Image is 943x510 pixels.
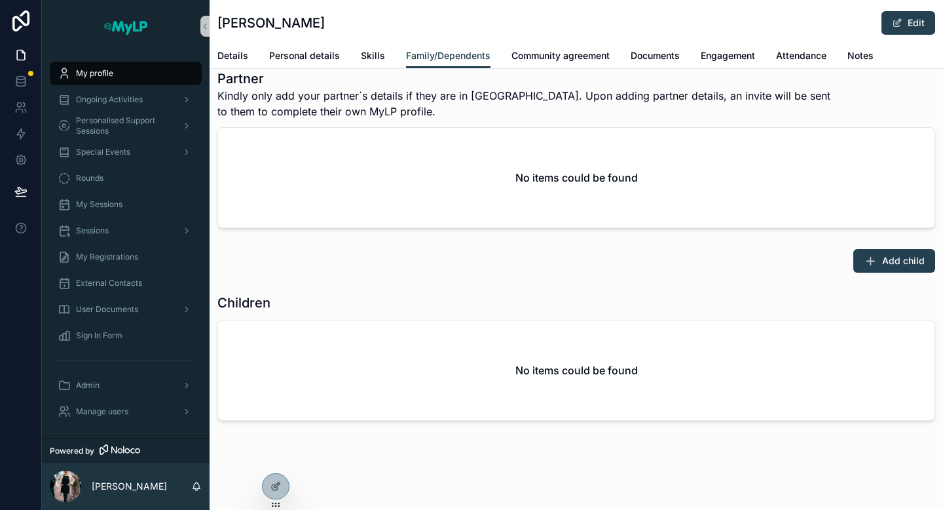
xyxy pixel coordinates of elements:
a: My Registrations [50,245,202,269]
span: My Sessions [76,199,122,210]
span: Notes [847,49,874,62]
span: Family/Dependents [406,49,490,62]
a: Admin [50,374,202,397]
a: Attendance [776,44,826,70]
span: Sessions [76,226,109,236]
p: [PERSON_NAME] [92,480,167,493]
h1: Partner [217,69,837,88]
span: Sign In Form [76,330,122,341]
h2: No items could be found [515,363,638,378]
span: My Registrations [76,252,138,262]
span: Kindly only add your partner´s details if they are in [GEOGRAPHIC_DATA]. Upon adding partner deta... [217,88,837,119]
a: External Contacts [50,271,202,295]
a: Skills [361,44,385,70]
span: External Contacts [76,278,142,288]
a: Engagement [701,44,755,70]
a: Sessions [50,219,202,243]
span: Details [217,49,248,62]
a: Personal details [269,44,340,70]
img: App logo [103,16,149,37]
span: Special Events [76,147,130,157]
a: Sign In Form [50,324,202,347]
a: User Documents [50,298,202,321]
div: scrollable content [42,52,210,439]
span: Community agreement [511,49,610,62]
span: Documents [631,49,680,62]
span: Personalised Support Sessions [76,115,172,136]
a: Rounds [50,167,202,190]
a: Documents [631,44,680,70]
span: Personal details [269,49,340,62]
span: My profile [76,68,113,79]
span: Powered by [50,446,94,456]
a: Special Events [50,140,202,164]
h1: [PERSON_NAME] [217,14,325,32]
h2: No items could be found [515,170,638,186]
span: Rounds [76,173,103,184]
a: My profile [50,62,202,85]
span: Add child [882,254,925,267]
span: Skills [361,49,385,62]
a: Personalised Support Sessions [50,114,202,138]
a: Manage users [50,400,202,423]
span: Manage users [76,406,128,417]
a: Powered by [42,439,210,463]
h1: Children [217,294,270,312]
a: My Sessions [50,193,202,216]
span: Admin [76,380,100,391]
button: Add child [853,249,935,273]
button: Edit [881,11,935,35]
a: Notes [847,44,874,70]
span: Engagement [701,49,755,62]
a: Ongoing Activities [50,88,202,111]
a: Community agreement [511,44,610,70]
span: User Documents [76,304,138,315]
span: Attendance [776,49,826,62]
span: Ongoing Activities [76,94,143,105]
a: Family/Dependents [406,44,490,69]
a: Details [217,44,248,70]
